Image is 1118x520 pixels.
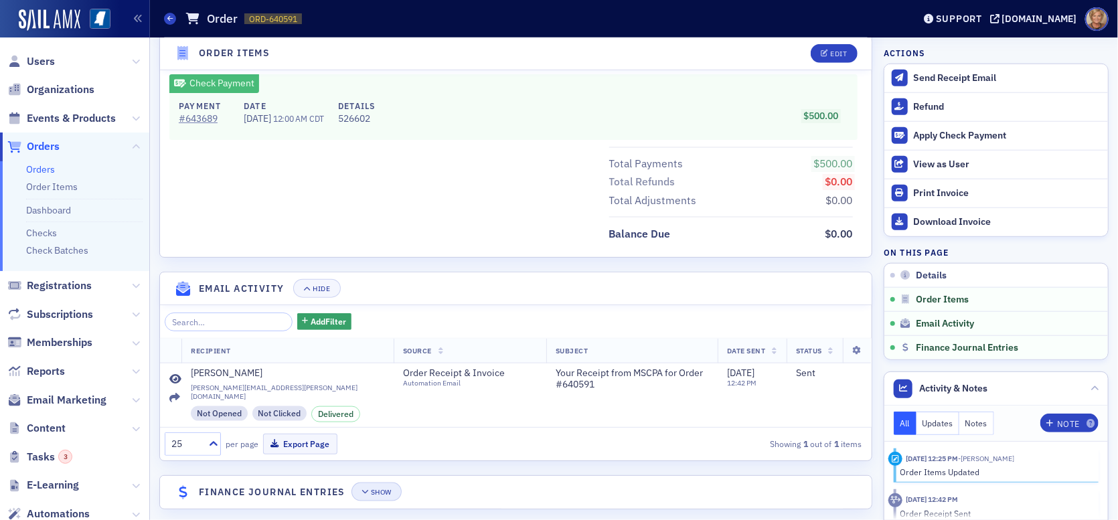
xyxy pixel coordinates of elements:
[609,226,671,242] div: Balance Due
[7,421,66,436] a: Content
[727,367,754,379] span: [DATE]
[7,139,60,154] a: Orders
[884,150,1108,179] button: View as User
[801,438,810,450] strong: 1
[916,318,974,330] span: Email Activity
[7,364,65,379] a: Reports
[884,47,925,59] h4: Actions
[727,378,756,387] time: 12:42 PM
[27,364,65,379] span: Reports
[7,478,79,493] a: E-Learning
[609,226,675,242] span: Balance Due
[179,112,230,126] a: #643689
[27,450,72,464] span: Tasks
[804,110,839,122] span: $500.00
[914,159,1101,171] div: View as User
[27,393,106,408] span: Email Marketing
[7,307,93,322] a: Subscriptions
[199,282,285,296] h4: Email Activity
[936,13,982,25] div: Support
[906,495,958,504] time: 5/29/2025 12:42 PM
[27,307,93,322] span: Subscriptions
[26,181,78,193] a: Order Items
[27,54,55,69] span: Users
[27,335,92,350] span: Memberships
[814,157,853,170] span: $500.00
[914,187,1101,199] div: Print Invoice
[307,113,325,124] span: CDT
[199,47,270,61] h4: Order Items
[199,485,345,499] h4: Finance Journal Entries
[311,315,346,327] span: Add Filter
[311,406,360,422] div: Delivered
[7,278,92,293] a: Registrations
[165,313,293,331] input: Search…
[191,367,262,379] div: [PERSON_NAME]
[293,279,340,298] button: Hide
[639,438,862,450] div: Showing out of items
[26,204,71,216] a: Dashboard
[403,367,525,379] span: Order Receipt & Invoice
[990,14,1082,23] button: [DOMAIN_NAME]
[888,493,902,507] div: Activity
[916,270,947,282] span: Details
[609,193,702,209] span: Total Adjustments
[884,92,1108,121] button: Refund
[26,227,57,239] a: Checks
[916,342,1018,354] span: Finance Journal Entries
[58,450,72,464] div: 3
[914,130,1101,142] div: Apply Check Payment
[244,100,324,112] h4: Date
[263,434,337,454] button: Export Page
[1085,7,1109,31] span: Profile
[609,193,697,209] div: Total Adjustments
[1040,414,1099,432] button: Note
[811,44,857,63] button: Edit
[19,9,80,31] img: SailAMX
[1002,13,1077,25] div: [DOMAIN_NAME]
[825,175,853,188] span: $0.00
[273,113,307,124] span: 12:00 AM
[914,72,1101,84] div: Send Receipt Email
[884,207,1108,236] a: Download Invoice
[191,406,248,421] div: Not Opened
[226,438,258,450] label: per page
[825,227,853,240] span: $0.00
[796,346,822,355] span: Status
[900,466,1090,478] div: Order Items Updated
[727,346,766,355] span: Date Sent
[252,406,307,421] div: Not Clicked
[244,112,273,124] span: [DATE]
[371,489,392,496] div: Show
[900,507,1090,519] div: Order Receipt Sent
[26,244,88,256] a: Check Batches
[609,156,688,172] span: Total Payments
[609,174,675,190] div: Total Refunds
[830,50,847,58] div: Edit
[27,278,92,293] span: Registrations
[958,454,1014,463] span: Rachel Shirley
[906,454,958,463] time: 8/1/2025 12:25 PM
[27,139,60,154] span: Orders
[916,412,960,435] button: Updates
[914,101,1101,113] div: Refund
[297,313,352,330] button: AddFilter
[920,381,988,396] span: Activity & Notes
[403,379,525,387] div: Automation Email
[338,100,376,112] h4: Details
[888,452,902,466] div: Activity
[1057,420,1080,428] div: Note
[884,179,1108,207] a: Print Invoice
[831,438,841,450] strong: 1
[191,383,384,401] span: [PERSON_NAME][EMAIL_ADDRESS][PERSON_NAME][DOMAIN_NAME]
[7,450,72,464] a: Tasks3
[884,121,1108,150] button: Apply Check Payment
[313,285,331,292] div: Hide
[249,13,297,25] span: ORD-640591
[90,9,110,29] img: SailAMX
[7,335,92,350] a: Memberships
[959,412,994,435] button: Notes
[884,246,1109,258] h4: On this page
[7,54,55,69] a: Users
